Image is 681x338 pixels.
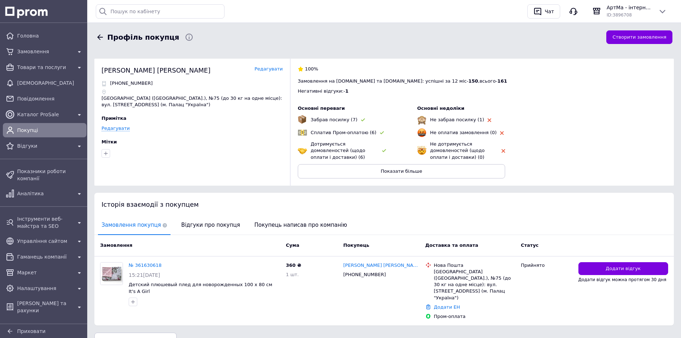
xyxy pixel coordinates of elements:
[417,146,426,155] img: emoji
[96,4,224,19] input: Пошук по кабінету
[17,127,84,134] span: Покупці
[468,78,478,84] span: 150
[102,95,283,108] p: [GEOGRAPHIC_DATA] ([GEOGRAPHIC_DATA].), №75 (до 30 кг на одне місце): вул. [STREET_ADDRESS] (м. П...
[343,243,369,248] span: Покупець
[305,66,318,72] span: 100%
[434,262,515,269] div: Нова Пошта
[17,190,72,197] span: Аналітика
[102,116,127,121] span: Примітка
[17,32,84,39] span: Головна
[298,115,306,124] img: emoji
[578,262,668,275] button: Додати відгук
[434,304,460,310] a: Додати ЕН
[311,117,357,122] span: Забрав посилку (7)
[381,168,422,174] span: Показати більше
[102,139,117,144] span: Мітки
[102,66,211,75] div: [PERSON_NAME] [PERSON_NAME]
[17,215,72,230] span: Інструменти веб-майстра та SEO
[425,243,478,248] span: Доставка та оплата
[345,88,349,94] span: 1
[382,149,386,152] img: rating-tag-type
[17,168,84,182] span: Показники роботи компанії
[434,313,515,320] div: Пром-оплата
[607,13,632,18] span: ID: 3896708
[607,4,652,11] span: АртМа - інтернет магазин дитячого текстилю
[311,141,365,160] span: Дотримується домовленостей (щодо оплати і доставки) (6)
[129,263,162,268] a: № 361630618
[488,118,491,122] img: rating-tag-type
[543,6,556,17] div: Чат
[578,277,666,282] span: Додати відгук можна протягом 30 дня
[98,216,171,234] span: Замовлення покупця
[521,243,539,248] span: Статус
[102,126,130,131] a: Редагувати
[298,128,307,137] img: emoji
[430,141,485,160] span: Не дотримується домовленостей (щодо оплати і доставки) (0)
[606,265,641,272] span: Додати відгук
[502,149,505,153] img: rating-tag-type
[17,237,72,245] span: Управління сайтом
[286,243,299,248] span: Cума
[500,131,504,135] img: rating-tag-type
[417,106,464,111] span: Основні недоліки
[17,48,72,55] span: Замовлення
[606,30,672,44] button: Створити замовлення
[100,262,123,285] a: Фото товару
[430,117,484,122] span: Не забрав посилку (1)
[417,128,426,137] img: emoji
[17,95,84,102] span: Повідомлення
[311,130,376,135] span: Сплатив Пром-оплатою (6)
[17,285,72,292] span: Налаштування
[129,272,160,278] span: 15:21[DATE]
[17,328,45,334] span: Приховати
[102,201,199,208] span: Історія взаємодії з покупцем
[298,88,345,94] span: Негативні відгуки: -
[298,164,505,178] button: Показати більше
[430,130,497,135] span: Не оплатив замовлення (0)
[17,79,84,87] span: [DEMOGRAPHIC_DATA]
[17,300,72,314] span: [PERSON_NAME] та рахунки
[100,263,123,285] img: Фото товару
[286,263,301,268] span: 360 ₴
[255,66,283,73] a: Редагувати
[521,262,573,269] div: Прийнято
[527,4,560,19] button: Чат
[497,78,507,84] span: 161
[251,216,351,234] span: Покупець написав про компанію
[298,146,307,155] img: emoji
[298,106,345,111] span: Основні переваги
[129,282,272,294] a: Детский плюшевый плед для новорожденных 100 х 80 см It's A Girl
[434,269,515,301] div: [GEOGRAPHIC_DATA] ([GEOGRAPHIC_DATA].), №75 (до 30 кг на одне місце): вул. [STREET_ADDRESS] (м. П...
[342,270,387,279] div: [PHONE_NUMBER]
[17,253,72,260] span: Гаманець компанії
[178,216,243,234] span: Відгуки про покупця
[361,118,365,122] img: rating-tag-type
[107,32,179,43] span: Профіль покупця
[17,269,72,276] span: Маркет
[110,80,153,87] p: [PHONE_NUMBER]
[17,142,72,150] span: Відгуки
[17,64,72,71] span: Товари та послуги
[380,131,384,134] img: rating-tag-type
[298,78,507,84] span: Замовлення на [DOMAIN_NAME] та [DOMAIN_NAME]: успішні за 12 міс - , всього -
[286,272,299,277] span: 1 шт.
[100,243,132,248] span: Замовлення
[17,111,72,118] span: Каталог ProSale
[343,262,419,269] a: [PERSON_NAME] [PERSON_NAME]
[417,115,426,124] img: emoji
